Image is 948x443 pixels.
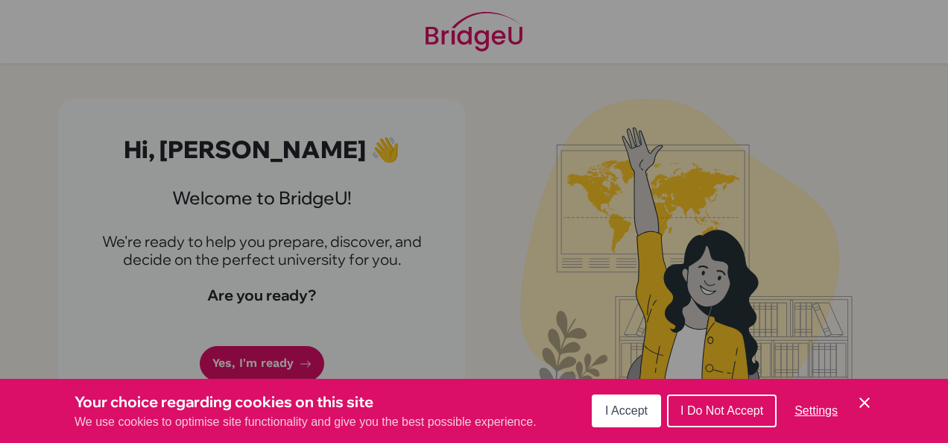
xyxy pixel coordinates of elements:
h3: Your choice regarding cookies on this site [75,391,537,413]
button: Settings [783,396,850,426]
button: I Accept [592,395,661,427]
button: I Do Not Accept [667,395,777,427]
span: Settings [794,404,838,417]
p: We use cookies to optimise site functionality and give you the best possible experience. [75,413,537,431]
button: Save and close [856,394,873,412]
span: I Do Not Accept [680,404,763,417]
span: I Accept [605,404,648,417]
